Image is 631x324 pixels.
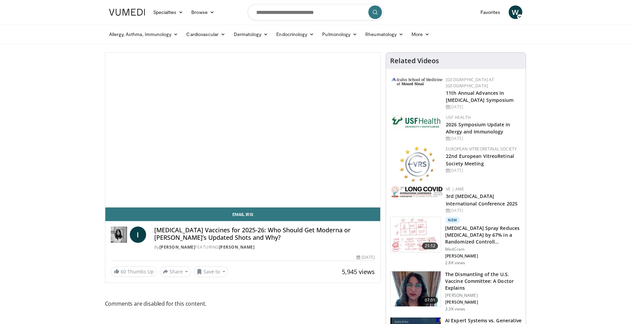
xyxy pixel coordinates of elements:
[446,153,514,166] a: 22nd European VitreoRetinal Society Meeting
[509,5,522,19] a: W
[399,146,435,182] img: ee0f788f-b72d-444d-91fc-556bb330ec4c.png.150x105_q85_autocrop_double_scale_upscale_version-0.2.png
[356,254,375,260] div: [DATE]
[391,78,442,85] img: 3aa743c9-7c3f-4fab-9978-1464b9dbe89c.png.150x105_q85_autocrop_double_scale_upscale_version-0.2.jpg
[105,208,381,221] a: Email Iris
[445,253,522,259] p: [PERSON_NAME]
[445,306,465,312] p: 3.3K views
[446,90,513,103] a: 11th Annual Advances in [MEDICAL_DATA] Symposium
[446,208,520,214] div: [DATE]
[445,271,522,291] h3: The Dismantling of the U.S. Vaccine Committee: A Doctor Explains
[109,9,145,16] img: VuMedi Logo
[390,217,441,252] img: 500bc2c6-15b5-4613-8fa2-08603c32877b.150x105_q85_crop-smart_upscale.jpg
[445,260,465,266] p: 2.8K views
[446,193,518,206] a: 3rd [MEDICAL_DATA] International Conference 2025
[149,5,188,19] a: Specialties
[105,28,182,41] a: Allergy, Asthma, Immunology
[445,247,522,252] p: MedCram
[121,268,126,275] span: 60
[154,244,375,250] div: By FEATURING
[446,121,510,135] a: 2026 Symposium Update in Allergy and Immunology
[111,227,127,243] img: Dr. Iris Gorfinkel
[248,4,384,20] input: Search topics, interventions
[446,104,520,110] div: [DATE]
[446,146,517,152] a: European VitreoRetinal Society
[272,28,318,41] a: Endocrinology
[342,268,375,276] span: 5,945 views
[318,28,361,41] a: Pulmonology
[194,266,228,277] button: Save to
[446,167,520,174] div: [DATE]
[390,217,522,266] a: 21:12 New [MEDICAL_DATA] Spray Reduces [MEDICAL_DATA] by 67% in a Randomized Controll… MedCram [P...
[105,299,381,308] span: Comments are disabled for this content.
[219,244,255,250] a: [PERSON_NAME]
[390,271,522,312] a: 07:01 The Dismantling of the U.S. Vaccine Committee: A Doctor Explains [PERSON_NAME] [PERSON_NAME...
[446,114,471,120] a: USF Health
[445,293,522,298] p: [PERSON_NAME]
[446,77,494,89] a: [GEOGRAPHIC_DATA] at [GEOGRAPHIC_DATA]
[182,28,229,41] a: Cardiovascular
[446,186,464,192] a: VE | AME
[160,266,191,277] button: Share
[445,300,522,305] p: [PERSON_NAME]
[361,28,407,41] a: Rheumatology
[422,242,438,249] span: 21:12
[154,227,375,241] h4: [MEDICAL_DATA] Vaccines for 2025-26: Who Should Get Moderna or [PERSON_NAME]’s Updated Shots and ...
[390,271,441,307] img: bf90d3d8-5314-48e2-9a88-53bc2fed6b7a.150x105_q85_crop-smart_upscale.jpg
[111,266,157,277] a: 60 Thumbs Up
[130,227,146,243] a: I
[446,136,520,142] div: [DATE]
[445,217,460,223] p: New
[407,28,434,41] a: More
[422,297,438,304] span: 07:01
[391,114,442,129] img: 6ba8804a-8538-4002-95e7-a8f8012d4a11.png.150x105_q85_autocrop_double_scale_upscale_version-0.2.jpg
[159,244,195,250] a: [PERSON_NAME]
[187,5,218,19] a: Browse
[390,57,439,65] h4: Related Videos
[230,28,273,41] a: Dermatology
[105,53,381,208] video-js: Video Player
[391,186,442,197] img: a2792a71-925c-4fc2-b8ef-8d1b21aec2f7.png.150x105_q85_autocrop_double_scale_upscale_version-0.2.jpg
[445,225,522,245] h3: [MEDICAL_DATA] Spray Reduces [MEDICAL_DATA] by 67% in a Randomized Controll…
[476,5,505,19] a: Favorites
